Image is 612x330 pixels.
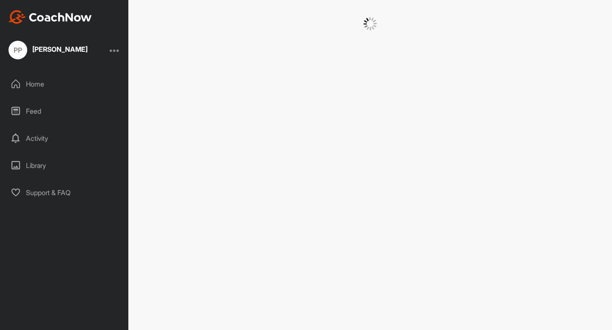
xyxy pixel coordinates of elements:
div: PP [8,41,27,59]
div: Home [5,73,125,95]
div: [PERSON_NAME] [32,46,88,53]
img: CoachNow [8,10,92,24]
div: Feed [5,101,125,122]
div: Support & FAQ [5,182,125,203]
div: Library [5,155,125,176]
div: Activity [5,128,125,149]
img: G6gVgL6ErOh57ABN0eRmCEwV0I4iEi4d8EwaPGI0tHgoAbU4EAHFLEQAh+QQFCgALACwIAA4AGAASAAAEbHDJSesaOCdk+8xg... [363,17,377,31]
